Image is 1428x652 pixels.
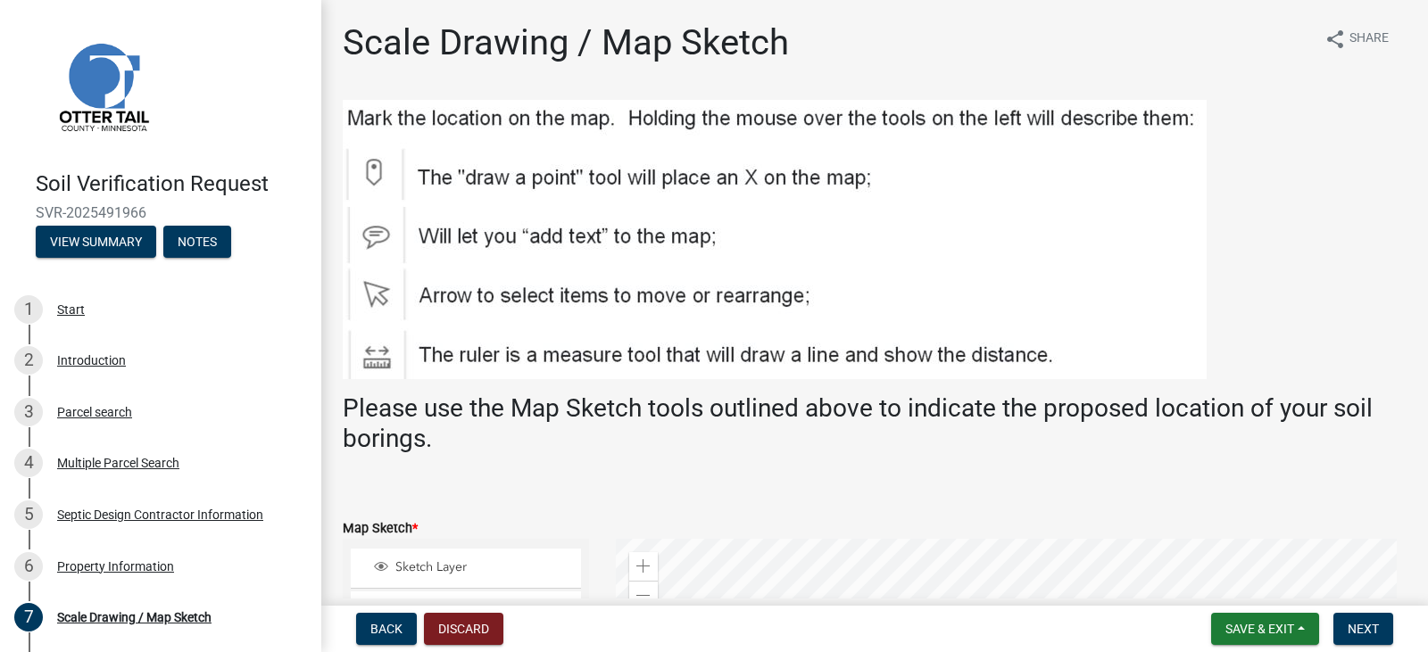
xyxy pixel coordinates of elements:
[14,398,43,426] div: 3
[1225,622,1294,636] span: Save & Exit
[371,559,575,577] div: Sketch Layer
[36,226,156,258] button: View Summary
[343,21,789,64] h1: Scale Drawing / Map Sketch
[14,500,43,529] div: 5
[351,591,581,631] li: Reference Layer
[57,457,179,469] div: Multiple Parcel Search
[14,295,43,324] div: 1
[424,613,503,645] button: Discard
[1211,613,1319,645] button: Save & Exit
[1348,622,1379,636] span: Next
[36,171,307,197] h4: Soil Verification Request
[163,226,231,258] button: Notes
[343,393,1407,453] h3: Please use the Map Sketch tools outlined above to indicate the proposed location of your soil bor...
[57,303,85,316] div: Start
[1333,613,1393,645] button: Next
[163,235,231,250] wm-modal-confirm: Notes
[1349,29,1389,50] span: Share
[36,204,286,221] span: SVR-2025491966
[343,100,1207,379] img: Tools_90369c6d-5269-4a96-8956-d41637ab5a6e.JPG
[1310,21,1403,56] button: shareShare
[14,449,43,477] div: 4
[57,611,212,623] div: Scale Drawing / Map Sketch
[14,603,43,631] div: 7
[1324,29,1346,50] i: share
[36,235,156,250] wm-modal-confirm: Summary
[36,19,170,153] img: Otter Tail County, Minnesota
[629,552,658,581] div: Zoom in
[57,560,174,573] div: Property Information
[14,346,43,375] div: 2
[351,549,581,589] li: Sketch Layer
[629,581,658,609] div: Zoom out
[14,552,43,581] div: 6
[343,523,418,535] label: Map Sketch
[370,622,403,636] span: Back
[356,613,417,645] button: Back
[391,559,575,575] span: Sketch Layer
[57,354,126,367] div: Introduction
[57,406,132,418] div: Parcel search
[57,508,263,521] div: Septic Design Contractor Information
